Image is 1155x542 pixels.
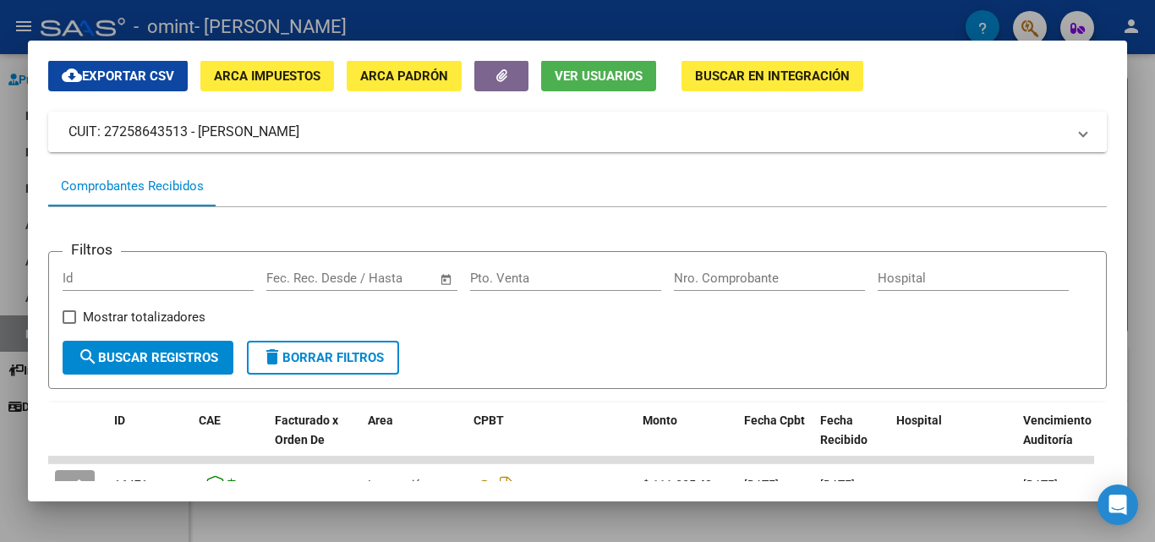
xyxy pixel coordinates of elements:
input: End date [337,271,419,286]
span: Area [368,413,393,427]
button: Open calendar [437,270,457,289]
mat-icon: cloud_download [62,65,82,85]
button: Buscar en Integración [682,60,863,91]
button: Buscar Registros [63,341,233,375]
span: Monto [643,413,677,427]
span: ID [114,413,125,427]
button: ARCA Padrón [347,60,462,91]
span: Buscar en Integración [695,68,850,84]
mat-icon: search [78,347,98,367]
button: Exportar CSV [48,60,188,91]
strong: $ 111.335,49 [643,478,712,491]
mat-icon: delete [262,347,282,367]
span: [DATE] [744,478,779,491]
span: Hospital [896,413,942,427]
span: Facturado x Orden De [275,413,338,446]
strong: Factura C: 2 - 108 [517,479,612,492]
span: Buscar Registros [78,350,218,365]
span: ARCA Padrón [360,68,448,84]
button: Borrar Filtros [247,341,399,375]
span: ARCA Impuestos [214,68,320,84]
span: [DATE] [1023,478,1058,491]
span: Ver Usuarios [555,68,643,84]
span: Borrar Filtros [262,350,384,365]
span: 16471 [114,478,148,491]
span: Vencimiento Auditoría [1023,413,1092,446]
datatable-header-cell: Area [361,402,467,477]
span: Fecha Cpbt [744,413,805,427]
mat-panel-title: CUIT: 27258643513 - [PERSON_NAME] [68,122,1066,142]
span: Mostrar totalizadores [83,307,205,327]
div: Comprobantes Recibidos [61,177,204,196]
datatable-header-cell: CAE [192,402,268,477]
span: Exportar CSV [62,68,174,84]
span: Integración [368,478,428,491]
datatable-header-cell: ID [107,402,192,477]
datatable-header-cell: Monto [636,402,737,477]
h3: Filtros [63,238,121,260]
datatable-header-cell: Fecha Recibido [813,402,890,477]
div: Open Intercom Messenger [1098,485,1138,525]
button: Ver Usuarios [541,60,656,91]
datatable-header-cell: Facturado x Orden De [268,402,361,477]
span: [DATE] [820,478,855,491]
span: CPBT [473,413,504,427]
datatable-header-cell: Hospital [890,402,1016,477]
button: ARCA Impuestos [200,60,334,91]
mat-expansion-panel-header: CUIT: 27258643513 - [PERSON_NAME] [48,112,1107,152]
datatable-header-cell: Vencimiento Auditoría [1016,402,1092,477]
datatable-header-cell: CPBT [467,402,636,477]
input: Start date [266,271,321,286]
datatable-header-cell: Fecha Cpbt [737,402,813,477]
span: CAE [199,413,221,427]
i: Descargar documento [495,472,517,499]
span: Fecha Recibido [820,413,868,446]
